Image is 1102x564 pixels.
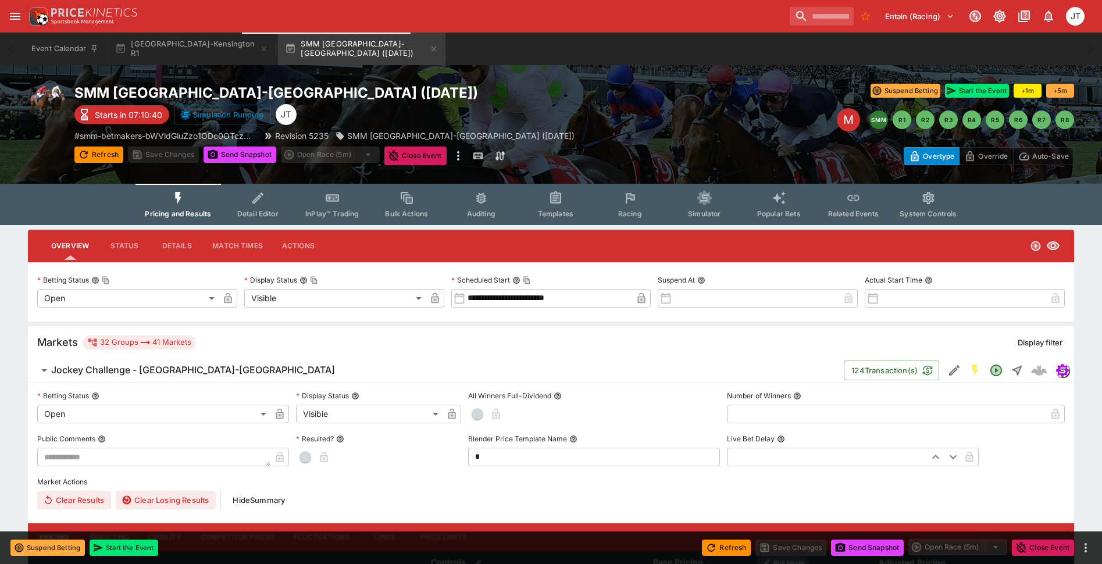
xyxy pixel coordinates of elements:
[310,276,318,284] button: Copy To Clipboard
[554,392,562,400] button: All Winners Full-Dividend
[856,7,875,26] button: No Bookmarks
[336,130,575,142] div: SMM Randwick-Kensington (08/10/25)
[904,147,1074,165] div: Start From
[828,209,879,218] span: Related Events
[468,391,551,401] p: All Winners Full-Dividend
[777,435,785,443] button: Live Bet Delay
[944,360,965,381] button: Edit Detail
[296,391,349,401] p: Display Status
[697,276,705,284] button: Suspend At
[51,19,114,24] img: Sportsbook Management
[305,209,359,218] span: InPlay™ Trading
[244,275,297,285] p: Display Status
[727,434,775,444] p: Live Bet Delay
[965,360,986,381] button: SGM Enabled
[1009,110,1028,129] button: R6
[916,110,935,129] button: R2
[37,491,111,509] button: Clear Results
[945,84,1009,98] button: Start the Event
[1014,84,1042,98] button: +1m
[204,147,276,163] button: Send Snapshot
[869,110,1074,129] nav: pagination navigation
[702,540,751,556] button: Refresh
[688,209,721,218] span: Simulator
[1038,6,1059,27] button: Notifications
[37,434,95,444] p: Public Comments
[80,523,138,551] button: Resulting
[74,147,123,163] button: Refresh
[1032,150,1069,162] p: Auto-Save
[296,405,443,423] div: Visible
[244,289,426,308] div: Visible
[837,108,860,131] div: Edit Meeting
[116,491,216,509] button: Clear Losing Results
[359,523,411,551] button: Links
[1030,240,1042,252] svg: Open
[145,209,211,218] span: Pricing and Results
[1056,364,1069,377] img: simulator
[37,289,219,308] div: Open
[1014,6,1035,27] button: Documentation
[618,209,642,218] span: Racing
[51,364,335,376] h6: Jockey Challenge - [GEOGRAPHIC_DATA]-[GEOGRAPHIC_DATA]
[989,6,1010,27] button: Toggle light/dark mode
[869,110,888,129] button: SMM
[965,6,986,27] button: Connected to PK
[26,5,49,28] img: PriceKinetics Logo
[1011,333,1069,352] button: Display filter
[658,275,695,285] p: Suspend At
[790,7,854,26] input: search
[51,8,137,17] img: PriceKinetics
[347,130,575,142] p: SMM [GEOGRAPHIC_DATA]-[GEOGRAPHIC_DATA] ([DATE])
[28,359,844,382] button: Jockey Challenge - [GEOGRAPHIC_DATA]-[GEOGRAPHIC_DATA]
[203,232,272,260] button: Match Times
[108,33,276,65] button: [GEOGRAPHIC_DATA]-Kensington R1
[1062,3,1088,29] button: Josh Tanner
[986,110,1004,129] button: R5
[986,360,1007,381] button: Open
[1055,363,1069,377] div: simulator
[865,275,922,285] p: Actual Start Time
[336,435,344,443] button: Resulted?
[844,360,939,380] button: 124Transaction(s)
[102,276,110,284] button: Copy To Clipboard
[98,435,106,443] button: Public Comments
[281,147,380,163] div: split button
[276,104,297,125] div: Josh Tanner
[191,523,285,551] button: Competitor Prices
[900,209,957,218] span: System Controls
[351,392,359,400] button: Display Status
[923,150,954,162] p: Overtype
[451,147,465,165] button: more
[1013,147,1074,165] button: Auto-Save
[831,540,904,556] button: Send Snapshot
[793,392,801,400] button: Number of Winners
[272,232,324,260] button: Actions
[90,540,158,556] button: Start the Event
[87,335,191,349] div: 32 Groups 41 Markets
[757,209,801,218] span: Popular Bets
[1055,110,1074,129] button: R8
[74,84,575,102] h2: Copy To Clipboard
[523,276,531,284] button: Copy To Clipboard
[28,84,65,121] img: horse_racing.png
[978,150,1008,162] p: Override
[37,473,1065,491] label: Market Actions
[226,491,292,509] button: HideSummary
[278,33,445,65] button: SMM [GEOGRAPHIC_DATA]-[GEOGRAPHIC_DATA] ([DATE])
[37,335,78,349] h5: Markets
[959,147,1013,165] button: Override
[138,523,191,551] button: Liability
[878,7,961,26] button: Select Tenant
[91,392,99,400] button: Betting Status
[37,405,270,423] div: Open
[42,232,98,260] button: Overview
[284,523,359,551] button: Fluctuations
[98,232,151,260] button: Status
[962,110,981,129] button: R4
[727,391,791,401] p: Number of Winners
[237,209,279,218] span: Detail Editor
[10,540,85,556] button: Suspend Betting
[939,110,958,129] button: R3
[871,84,940,98] button: Suspend Betting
